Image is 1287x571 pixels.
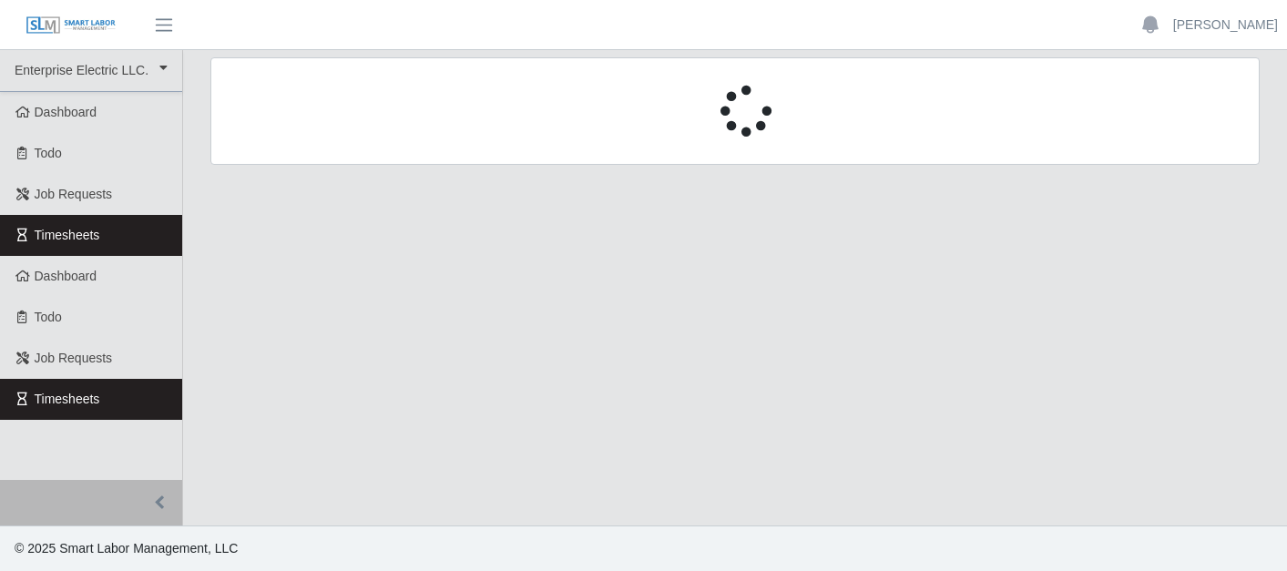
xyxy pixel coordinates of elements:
a: [PERSON_NAME] [1173,15,1278,35]
span: Timesheets [35,392,100,406]
span: Todo [35,310,62,324]
span: Job Requests [35,351,113,365]
span: Dashboard [35,269,97,283]
span: Timesheets [35,228,100,242]
img: SLM Logo [26,15,117,36]
span: © 2025 Smart Labor Management, LLC [15,541,238,556]
span: Job Requests [35,187,113,201]
span: Dashboard [35,105,97,119]
span: Todo [35,146,62,160]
